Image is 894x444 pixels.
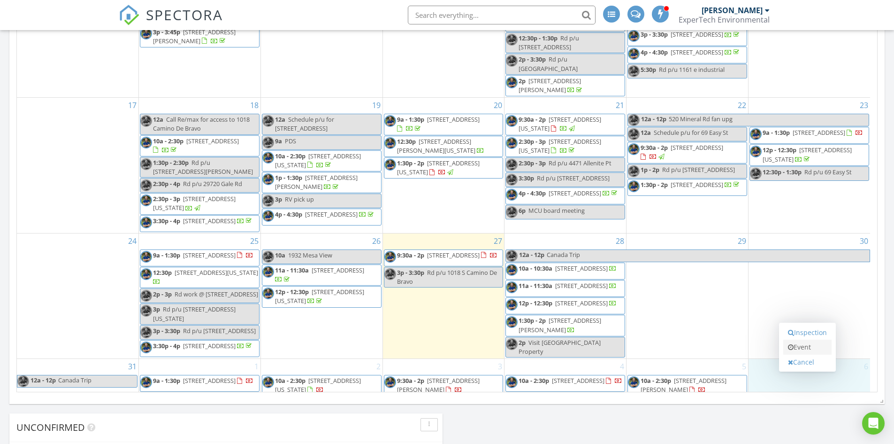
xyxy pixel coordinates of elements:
[275,152,361,169] span: [STREET_ADDRESS][US_STATE]
[285,195,314,203] span: RV pick up
[140,137,152,148] img: expertech_headshot.jpg
[506,189,518,201] img: expertech_headshot.jpg
[641,48,668,56] span: 4p - 4:30p
[397,251,497,259] a: 9:30a - 2p [STREET_ADDRESS]
[140,193,260,214] a: 2:30p - 3p [STREET_ADDRESS][US_STATE]
[504,98,627,234] td: Go to August 21, 2025
[139,359,261,397] td: Go to September 1, 2025
[793,128,845,137] span: [STREET_ADDRESS]
[140,327,152,338] img: expertech_headshot.jpg
[519,316,601,334] a: 1:30p - 2p [STREET_ADDRESS][PERSON_NAME]
[783,325,832,340] a: Inspection
[641,376,671,385] span: 10a - 2:30p
[549,159,611,167] span: Rd p/u 4471 Allenite Pt
[140,217,152,228] img: expertech_headshot.jpg
[262,251,274,263] img: expertech_headshot.jpg
[275,376,361,394] a: 10a - 2:30p [STREET_ADDRESS][US_STATE]
[397,159,480,176] a: 1:30p - 2p [STREET_ADDRESS][US_STATE]
[749,127,869,144] a: 9a - 1:30p [STREET_ADDRESS]
[627,47,747,63] a: 4p - 4:30p [STREET_ADDRESS]
[858,98,870,113] a: Go to August 23, 2025
[519,281,617,290] a: 11a - 11:30a [STREET_ADDRESS]
[628,128,640,140] img: expertech_headshot.jpg
[397,376,480,394] a: 9:30a - 2p [STREET_ADDRESS][PERSON_NAME]
[370,234,382,249] a: Go to August 26, 2025
[614,98,626,113] a: Go to August 21, 2025
[153,28,180,36] span: 3p - 3:45p
[262,265,382,286] a: 11a - 11:30a [STREET_ADDRESS]
[140,26,260,47] a: 3p - 3:45p [STREET_ADDRESS][PERSON_NAME]
[153,28,236,45] a: 3p - 3:45p [STREET_ADDRESS][PERSON_NAME]
[614,234,626,249] a: Go to August 28, 2025
[506,34,518,46] img: expertech_headshot.jpg
[312,266,364,274] span: [STREET_ADDRESS]
[641,143,723,161] a: 9:30a - 2p [STREET_ADDRESS]
[506,137,518,149] img: expertech_headshot.jpg
[17,233,139,358] td: Go to August 24, 2025
[153,115,163,124] span: 12a
[547,250,580,259] span: Canada Trip
[275,210,302,218] span: 4p - 4:30p
[748,233,870,358] td: Go to August 30, 2025
[628,180,640,192] img: expertech_headshot.jpg
[519,281,552,290] span: 11a - 11:30a
[384,115,396,127] img: expertech_headshot.jpg
[153,137,239,154] a: 10a - 2:30p [STREET_ADDRESS]
[119,5,139,25] img: The Best Home Inspection Software - Spectora
[662,165,735,174] span: Rd p/u [STREET_ADDRESS]
[519,137,546,146] span: 2:30p - 3p
[783,340,832,355] a: Event
[248,98,260,113] a: Go to August 18, 2025
[671,180,723,189] span: [STREET_ADDRESS]
[505,297,625,314] a: 12p - 12:30p [STREET_ADDRESS]
[275,376,306,385] span: 10a - 2:30p
[275,288,364,305] a: 12p - 12:30p [STREET_ADDRESS][US_STATE]
[641,48,741,56] a: 4p - 4:30p [STREET_ADDRESS]
[555,299,608,307] span: [STREET_ADDRESS]
[384,136,504,157] a: 12:30p [STREET_ADDRESS][PERSON_NAME][US_STATE]
[58,376,92,384] span: Canada Trip
[659,65,725,74] span: Rd p/u 1161 e industrial
[275,195,282,203] span: 3p
[519,338,601,356] span: Visit [GEOGRAPHIC_DATA] Property
[763,128,863,137] a: 9a - 1:30p [STREET_ADDRESS]
[262,210,274,222] img: expertech_headshot.jpg
[262,376,274,388] img: expertech_headshot.jpg
[628,114,640,126] img: expertech_headshot.jpg
[671,48,723,56] span: [STREET_ADDRESS]
[654,128,728,137] span: Schedule p/u for 69 Easy St
[260,359,382,397] td: Go to September 2, 2025
[496,359,504,374] a: Go to September 3, 2025
[153,251,180,259] span: 9a - 1:30p
[783,355,832,370] a: Cancel
[17,98,139,234] td: Go to August 17, 2025
[153,268,172,277] span: 12:30p
[519,376,622,385] a: 10a - 2:30p [STREET_ADDRESS]
[804,168,852,176] span: Rd p/u 69 Easy St
[126,98,138,113] a: Go to August 17, 2025
[183,217,236,225] span: [STREET_ADDRESS]
[528,206,585,215] span: MCU board meeting
[384,159,396,171] img: expertech_headshot.jpg
[153,376,180,385] span: 9a - 1:30p
[140,215,260,232] a: 3:30p - 4p [STREET_ADDRESS]
[506,77,518,88] img: expertech_headshot.jpg
[506,115,518,127] img: expertech_headshot.jpg
[153,217,253,225] a: 3:30p - 4p [STREET_ADDRESS]
[628,65,640,77] img: expertech_headshot.jpg
[140,135,260,156] a: 10a - 2:30p [STREET_ADDRESS]
[140,251,152,263] img: expertech_headshot.jpg
[427,251,480,259] span: [STREET_ADDRESS]
[519,299,552,307] span: 12p - 12:30p
[397,376,424,385] span: 9:30a - 2p
[492,98,504,113] a: Go to August 20, 2025
[519,115,546,124] span: 9:30a - 2p
[153,195,236,212] span: [STREET_ADDRESS][US_STATE]
[397,137,416,146] span: 12:30p
[285,137,296,145] span: PDS
[153,342,180,350] span: 3:30p - 4p
[275,115,285,124] span: 12a
[183,251,236,259] span: [STREET_ADDRESS]
[153,251,253,259] a: 9a - 1:30p [STREET_ADDRESS]
[519,316,601,334] span: [STREET_ADDRESS][PERSON_NAME]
